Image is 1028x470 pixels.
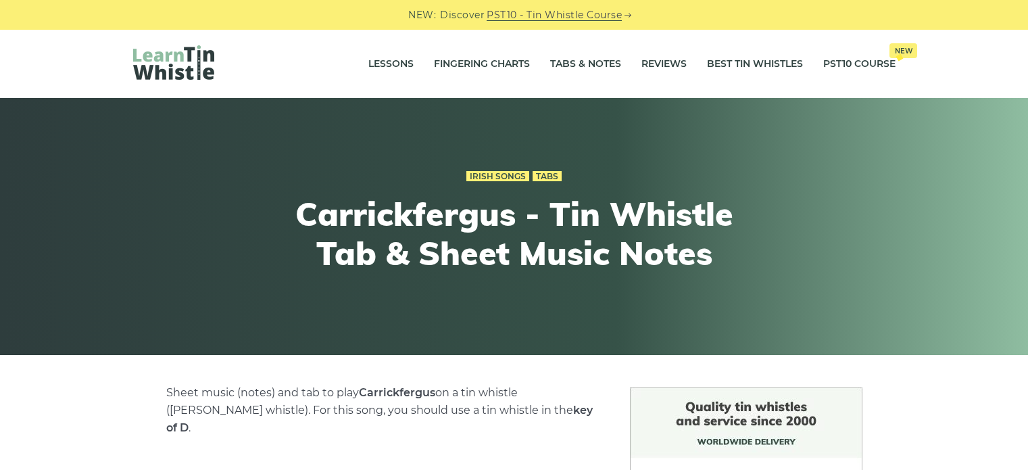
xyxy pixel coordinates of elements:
[359,386,435,399] strong: Carrickfergus
[133,45,214,80] img: LearnTinWhistle.com
[823,47,896,81] a: PST10 CourseNew
[166,404,593,434] strong: key of D
[266,195,763,273] h1: Carrickfergus - Tin Whistle Tab & Sheet Music Notes
[889,43,917,58] span: New
[641,47,687,81] a: Reviews
[466,171,529,182] a: Irish Songs
[434,47,530,81] a: Fingering Charts
[550,47,621,81] a: Tabs & Notes
[166,384,597,437] p: Sheet music (notes) and tab to play on a tin whistle ([PERSON_NAME] whistle). For this song, you ...
[368,47,414,81] a: Lessons
[533,171,562,182] a: Tabs
[707,47,803,81] a: Best Tin Whistles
